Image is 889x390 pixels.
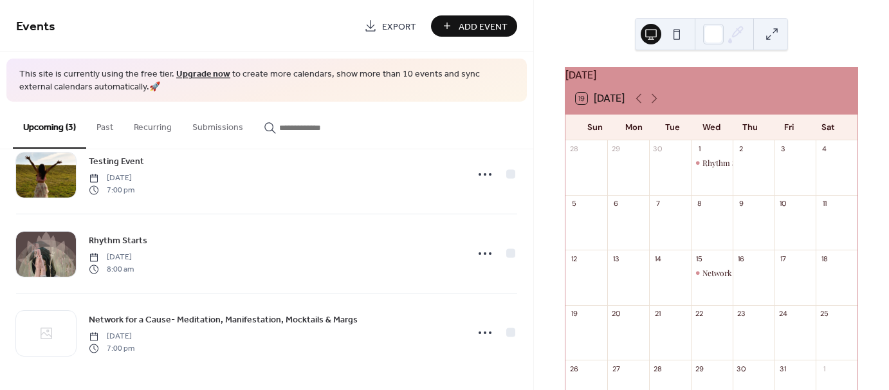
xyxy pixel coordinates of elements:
span: Events [16,14,55,39]
div: 1 [820,364,829,373]
a: Network for a Cause- Meditation, Manifestation, Mocktails & Margs [89,312,358,327]
span: Network for a Cause- Meditation, Manifestation, Mocktails & Margs [89,313,358,327]
span: Add Event [459,20,508,33]
span: [DATE] [89,172,134,184]
div: 25 [820,309,829,319]
div: 30 [653,144,663,154]
div: 28 [653,364,663,373]
div: 16 [737,254,746,263]
div: Sun [576,115,614,140]
a: Rhythm Starts [89,233,147,248]
div: 5 [569,199,579,209]
div: 12 [569,254,579,263]
span: Export [382,20,416,33]
div: 27 [611,364,621,373]
div: [DATE] [565,68,857,83]
div: 11 [820,199,829,209]
div: 30 [737,364,746,373]
a: Export [354,15,426,37]
div: 14 [653,254,663,263]
span: 8:00 am [89,263,134,275]
span: [DATE] [89,331,134,342]
div: 1 [695,144,704,154]
span: Testing Event [89,155,144,169]
div: Thu [731,115,769,140]
div: 13 [611,254,621,263]
div: 23 [737,309,746,319]
a: Testing Event [89,154,144,169]
div: Rhythm Starts [702,158,751,169]
span: [DATE] [89,252,134,263]
div: Rhythm Starts [691,158,733,169]
div: 21 [653,309,663,319]
div: 18 [820,254,829,263]
span: 7:00 pm [89,342,134,354]
div: Network for a Cause- Meditation, Manifestation, Mocktails & Margs [691,268,733,279]
button: Add Event [431,15,517,37]
div: Sat [809,115,847,140]
button: Submissions [182,102,253,147]
div: 22 [695,309,704,319]
div: 24 [778,309,787,319]
div: 8 [695,199,704,209]
div: 4 [820,144,829,154]
div: 28 [569,144,579,154]
div: 3 [778,144,787,154]
button: Upcoming (3) [13,102,86,149]
div: 19 [569,309,579,319]
span: This site is currently using the free tier. to create more calendars, show more than 10 events an... [19,68,514,93]
button: Recurring [124,102,182,147]
button: 19[DATE] [571,89,629,107]
div: Tue [654,115,692,140]
a: Upgrade now [176,66,230,83]
div: 6 [611,199,621,209]
div: 2 [737,144,746,154]
div: 7 [653,199,663,209]
div: Wed [692,115,731,140]
div: Mon [614,115,653,140]
div: 20 [611,309,621,319]
div: 29 [611,144,621,154]
div: 10 [778,199,787,209]
div: 15 [695,254,704,263]
div: Fri [769,115,808,140]
button: Past [86,102,124,147]
span: 7:00 pm [89,184,134,196]
div: 17 [778,254,787,263]
div: 26 [569,364,579,373]
span: Rhythm Starts [89,234,147,248]
div: 9 [737,199,746,209]
div: 31 [778,364,787,373]
div: 29 [695,364,704,373]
